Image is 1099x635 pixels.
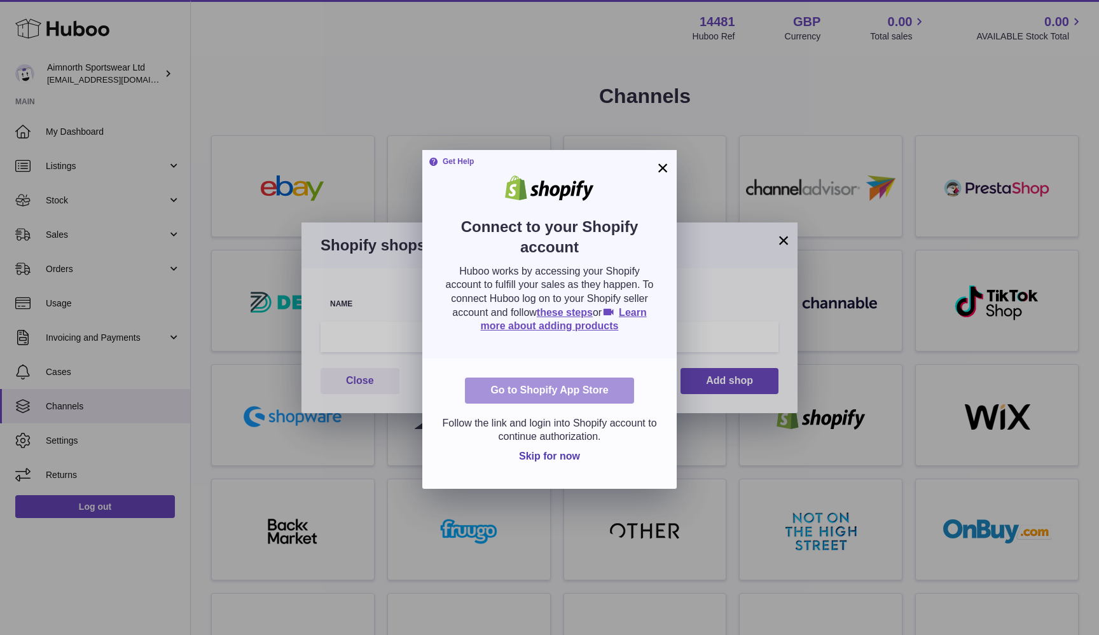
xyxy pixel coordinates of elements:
[495,175,604,201] img: shopify.png
[441,416,658,444] p: Follow the link and login into Shopify account to continue authorization.
[465,378,633,404] a: Go to Shopify App Store
[441,264,658,333] p: Huboo works by accessing your Shopify account to fulfill your sales as they happen. To connect Hu...
[519,451,580,461] span: Skip for now
[537,307,593,318] a: these steps
[429,156,474,167] strong: Get Help
[441,217,658,264] h2: Connect to your Shopify account
[509,444,590,470] button: Skip for now
[655,160,670,175] button: ×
